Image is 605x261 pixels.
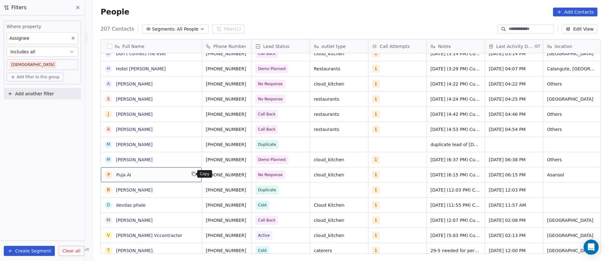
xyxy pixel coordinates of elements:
[547,247,597,254] span: [GEOGRAPHIC_DATA]
[372,110,380,118] span: 1
[496,43,533,50] span: Last Activity Date
[547,96,597,102] span: [GEOGRAPHIC_DATA]
[107,96,110,102] div: S
[116,172,131,177] a: Puja Ai
[107,65,110,72] div: H
[202,39,251,53] div: Phone Number
[206,126,248,133] span: [PHONE_NUMBER]
[258,232,270,239] span: Active
[489,81,539,87] span: [DATE] 04:22 PM
[314,202,364,208] span: Cloud Kitchen
[258,96,283,102] span: No Response
[430,126,481,133] span: [DATE] (4:53 PM) Customer requested for details and he will connect in future if needed. Whatsapp...
[314,81,364,87] span: cloud_kitchen
[314,157,364,163] span: cloud_kitchen
[116,248,154,253] a: [PERSON_NAME].
[101,25,134,33] span: 207 Contacts
[372,65,380,73] span: 1
[213,43,246,50] span: Phone Number
[116,51,166,56] a: Don't connect me ever
[314,217,364,223] span: cloud_kitchen
[489,187,539,193] span: [DATE] 12:03 PM
[258,66,286,72] span: Demo Planned
[258,187,276,193] span: Duplicate
[107,80,110,87] div: A
[314,126,364,133] span: restaurants
[258,141,276,148] span: Duplicate
[430,172,481,178] span: [DATE] (6:15 PM) Customer not answering call. WhatsApp message send.
[368,39,426,53] div: Call Attempts
[116,66,166,71] a: Hotel [PERSON_NAME]
[547,232,597,239] span: [GEOGRAPHIC_DATA]
[116,157,153,162] a: [PERSON_NAME]
[107,171,110,178] div: P
[206,247,248,254] span: [PHONE_NUMBER]
[314,111,364,117] span: restaurants
[116,127,153,132] a: [PERSON_NAME]
[372,217,380,224] span: 1
[372,156,380,163] span: 1
[584,240,599,255] div: Open Intercom Messenger
[547,81,597,87] span: Others
[116,112,153,117] a: [PERSON_NAME]
[206,81,248,87] span: [PHONE_NUMBER]
[152,26,176,33] span: Segments:
[107,126,110,133] div: A
[314,50,364,57] span: cloud_kitchen
[430,81,481,87] span: [DATE] (4:22 PM) Customer didn't pickup call. WhatsApp message send.
[258,217,275,223] span: Call Back
[314,232,364,239] span: cloud_kitchen
[107,156,110,163] div: M
[372,186,380,194] span: 1
[489,96,539,102] span: [DATE] 04:25 PM
[555,43,572,50] span: location
[489,202,539,208] span: [DATE] 11:57 AM
[206,187,248,193] span: [PHONE_NUMBER]
[258,247,267,254] span: Cold
[430,202,481,208] span: [DATE] (11:55 PM) Customer wish to start a cloud kitchen and is in planning phase. Whatsapp detai...
[372,201,380,209] span: 1
[206,172,248,178] span: [PHONE_NUMBER]
[107,187,110,193] div: B
[200,171,210,176] p: Copy
[206,141,248,148] span: [PHONE_NUMBER]
[430,96,481,102] span: [DATE] (4:24 PM) Customer number out of network. Whatsapp details shared
[252,39,310,53] div: Lead Status
[258,50,275,57] span: Call Back
[258,111,275,117] span: Call Back
[489,66,539,72] span: [DATE] 04:07 PM
[258,157,286,163] span: Demo Planned
[534,44,540,49] span: IST
[430,217,481,223] span: [DATE] (2:07 PM) Customer has shut down the business as of now due to her surgery and it will res...
[489,172,539,178] span: [DATE] 06:15 PM
[430,50,481,57] span: [DATE] (3:14 PM) Customer busy, he will connect once get free. Whatsapp details shared.
[107,141,110,148] div: M
[547,157,597,163] span: Others
[116,218,153,223] a: [PERSON_NAME]
[489,217,539,223] span: [DATE] 02:08 PM
[116,97,153,102] a: [PERSON_NAME]
[543,39,601,53] div: location
[206,202,248,208] span: [PHONE_NUMBER]
[430,157,481,163] span: [DATE] (6:37 PM) Customer is planning for cloud kitchen. Whatsapp details shared and Virtual demo...
[108,111,109,117] div: j
[380,43,410,50] span: Call Attempts
[206,157,248,163] span: [PHONE_NUMBER]
[489,126,539,133] span: [DATE] 04:54 PM
[372,126,380,133] span: 1
[489,247,539,254] span: [DATE] 12:00 PM
[485,39,543,53] div: Last Activity DateIST
[206,66,248,72] span: [PHONE_NUMBER]
[107,247,110,254] div: T
[314,96,364,102] span: restaurants
[430,111,481,117] span: [DATE] (4:42 PM) Customer was concern about the after sale service. Example if their will be any ...
[430,187,481,193] span: [DATE] (12:03 PM) Customer cannot receive incoming call. Connected on Whatsapp call. Whatsapp mes...
[547,111,597,117] span: Others
[372,95,380,103] span: 1
[310,39,368,53] div: outlet type
[258,172,283,178] span: No Response
[206,111,248,117] span: [PHONE_NUMBER]
[430,66,481,72] span: [DATE] (3:29 PM) Customer has a Villa with 35 room capacity and multi cuisine restaurant. Booked ...
[107,50,110,57] div: D
[430,247,481,254] span: 29-5 needed for personal use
